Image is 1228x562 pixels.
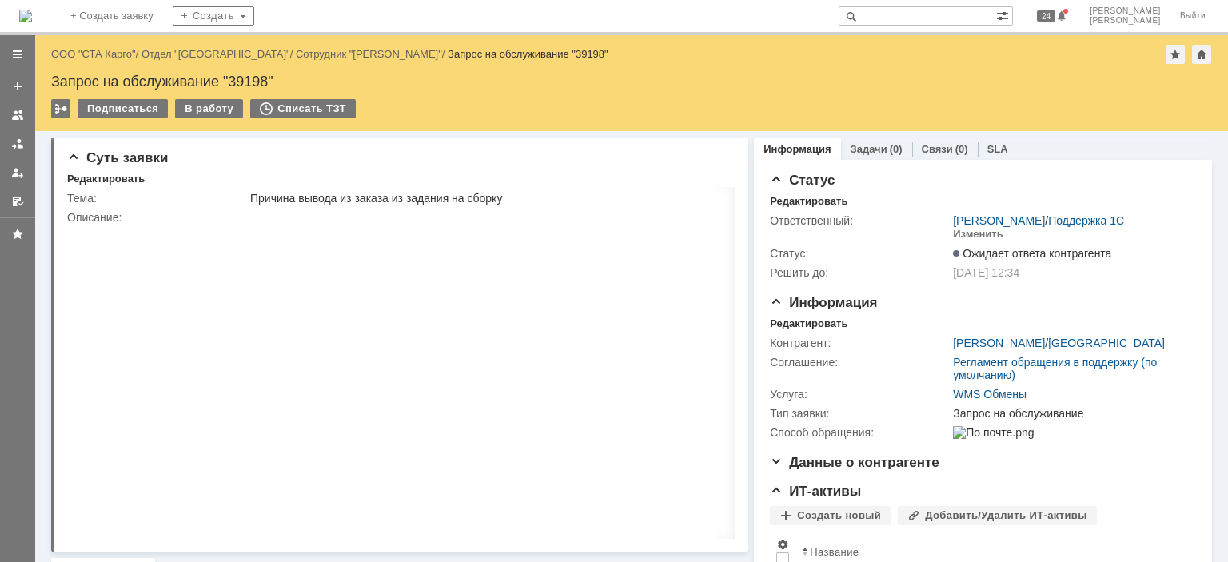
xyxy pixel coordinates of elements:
a: Отдел "[GEOGRAPHIC_DATA]" [142,48,290,60]
div: / [142,48,296,60]
a: SLA [987,143,1008,155]
span: ИТ-активы [770,484,861,499]
div: Создать [173,6,254,26]
div: Решить до: [770,266,950,279]
span: Данные о контрагенте [770,455,939,470]
div: (0) [890,143,903,155]
img: По почте.png [953,426,1034,439]
div: Контрагент: [770,337,950,349]
div: Добавить в избранное [1166,45,1185,64]
div: Статус: [770,247,950,260]
div: Название [810,546,859,558]
div: Редактировать [770,317,847,330]
a: Сотрудник "[PERSON_NAME]" [296,48,442,60]
div: Запрос на обслуживание "39198" [448,48,608,60]
div: Изменить [953,228,1003,241]
div: (0) [955,143,968,155]
a: [PERSON_NAME] [953,214,1045,227]
a: Регламент обращения в поддержку (по умолчанию) [953,356,1157,381]
div: Запрос на обслуживание "39198" [51,74,1212,90]
div: Ответственный: [770,214,950,227]
a: WMS Обмены [953,388,1027,401]
span: Статус [770,173,835,188]
a: Связи [922,143,953,155]
span: [PERSON_NAME] [1090,6,1161,16]
span: [DATE] 12:34 [953,266,1019,279]
a: Мои заявки [5,160,30,185]
a: Создать заявку [5,74,30,99]
a: Поддержка 1С [1048,214,1124,227]
a: Информация [764,143,831,155]
div: Сделать домашней страницей [1192,45,1211,64]
div: / [296,48,448,60]
span: Ожидает ответа контрагента [953,247,1111,260]
span: [PERSON_NAME] [1090,16,1161,26]
a: Мои согласования [5,189,30,214]
div: Тема: [67,192,247,205]
span: Расширенный поиск [996,7,1012,22]
div: Редактировать [67,173,145,185]
div: / [953,337,1165,349]
a: [PERSON_NAME] [953,337,1045,349]
a: Задачи [851,143,887,155]
a: Заявки на командах [5,102,30,128]
div: Описание: [67,211,1024,224]
div: Тип заявки: [770,407,950,420]
div: Работа с массовостью [51,99,70,118]
div: Редактировать [770,195,847,208]
div: Услуга: [770,388,950,401]
div: / [51,48,142,60]
span: Информация [770,295,877,310]
img: logo [19,10,32,22]
span: Суть заявки [67,150,168,165]
span: Настройки [776,538,789,551]
span: 24 [1037,10,1055,22]
a: ООО "СТА Карго" [51,48,136,60]
div: Запрос на обслуживание [953,407,1188,420]
div: Причина вывода из заказа из задания на сборку [250,192,1021,205]
a: [GEOGRAPHIC_DATA] [1048,337,1165,349]
div: Способ обращения: [770,426,950,439]
a: Заявки в моей ответственности [5,131,30,157]
a: Перейти на домашнюю страницу [19,10,32,22]
div: Соглашение: [770,356,950,369]
div: / [953,214,1124,227]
